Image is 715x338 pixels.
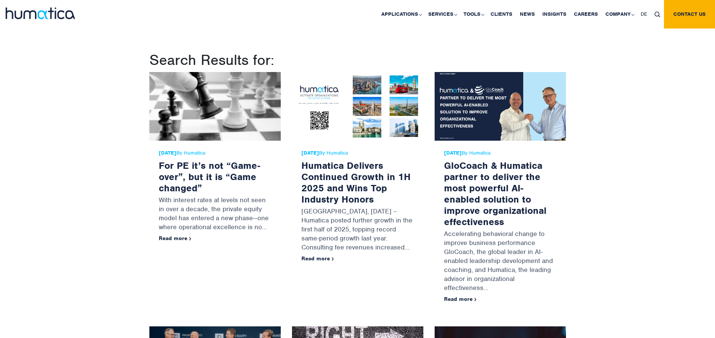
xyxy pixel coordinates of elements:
[655,12,660,17] img: search_icon
[292,72,423,141] img: Humatica Delivers Continued Growth in 1H 2025 and Wins Top Industry Honors
[301,205,414,255] p: [GEOGRAPHIC_DATA], [DATE] – Humatica posted further growth in the first half of 2025, topping rec...
[189,237,191,240] img: arrowicon
[159,235,191,242] a: Read more
[301,255,334,262] a: Read more
[435,72,566,141] img: GloCoach & Humatica partner to deliver the most powerful AI-enabled solution to improve organizat...
[444,159,546,228] a: GloCoach & Humatica partner to deliver the most powerful AI-enabled solution to improve organizat...
[149,51,566,69] h1: Search Results for:
[444,296,477,302] a: Read more
[159,194,271,235] p: With interest rates at levels not seen in over a decade, the private equity model has entered a n...
[159,150,176,156] strong: [DATE]
[159,159,260,194] a: For PE it’s not “Game-over”, but it is “Game changed”
[301,159,411,205] a: Humatica Delivers Continued Growth in 1H 2025 and Wins Top Industry Honors
[444,150,462,156] strong: [DATE]
[444,227,557,296] p: Accelerating behavioral change to improve business performance GloCoach, the global leader in AI-...
[159,150,271,156] span: By Humatica
[301,150,319,156] strong: [DATE]
[6,8,75,19] img: logo
[444,150,557,156] span: By Humatica
[641,11,647,17] span: DE
[332,257,334,261] img: arrowicon
[149,72,281,141] img: For PE it’s not “Game-over”, but it is “Game changed”
[474,298,477,301] img: arrowicon
[301,150,414,156] span: By Humatica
